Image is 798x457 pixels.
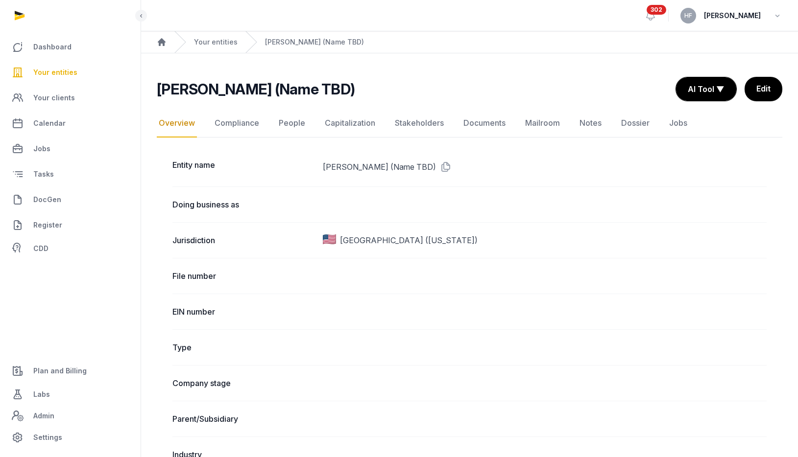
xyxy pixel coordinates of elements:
[340,234,478,246] span: [GEOGRAPHIC_DATA] ([US_STATE])
[8,112,133,135] a: Calendar
[8,359,133,383] a: Plan and Billing
[684,13,692,19] span: HF
[578,109,604,137] a: Notes
[172,159,315,175] dt: Entity name
[461,109,508,137] a: Documents
[619,109,652,137] a: Dossier
[745,77,782,101] a: Edit
[8,137,133,160] a: Jobs
[33,410,54,422] span: Admin
[8,213,133,237] a: Register
[33,243,48,254] span: CDD
[8,383,133,406] a: Labs
[8,239,133,258] a: CDD
[323,109,377,137] a: Capitalization
[277,109,307,137] a: People
[704,10,761,22] span: [PERSON_NAME]
[172,413,315,425] dt: Parent/Subsidiary
[647,5,666,15] span: 302
[8,406,133,426] a: Admin
[33,432,62,443] span: Settings
[213,109,261,137] a: Compliance
[8,35,133,59] a: Dashboard
[393,109,446,137] a: Stakeholders
[323,159,767,175] dd: [PERSON_NAME] (Name TBD)
[157,80,355,98] h2: [PERSON_NAME] (Name TBD)
[33,219,62,231] span: Register
[680,8,696,23] button: HF
[33,92,75,104] span: Your clients
[172,234,315,246] dt: Jurisdiction
[523,109,562,137] a: Mailroom
[33,194,61,206] span: DocGen
[194,37,238,47] a: Your entities
[33,365,87,377] span: Plan and Billing
[172,342,315,353] dt: Type
[33,41,72,53] span: Dashboard
[172,306,315,318] dt: EIN number
[172,270,315,282] dt: File number
[8,426,133,449] a: Settings
[157,109,197,137] a: Overview
[8,188,133,211] a: DocGen
[33,67,77,78] span: Your entities
[667,109,689,137] a: Jobs
[265,37,364,47] a: [PERSON_NAME] (Name TBD)
[8,61,133,84] a: Your entities
[8,162,133,186] a: Tasks
[33,168,54,180] span: Tasks
[172,377,315,389] dt: Company stage
[33,388,50,400] span: Labs
[157,109,782,137] nav: Tabs
[8,86,133,110] a: Your clients
[676,77,736,101] button: AI Tool ▼
[141,31,798,53] nav: Breadcrumb
[33,117,66,129] span: Calendar
[172,199,315,210] dt: Doing business as
[33,143,50,155] span: Jobs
